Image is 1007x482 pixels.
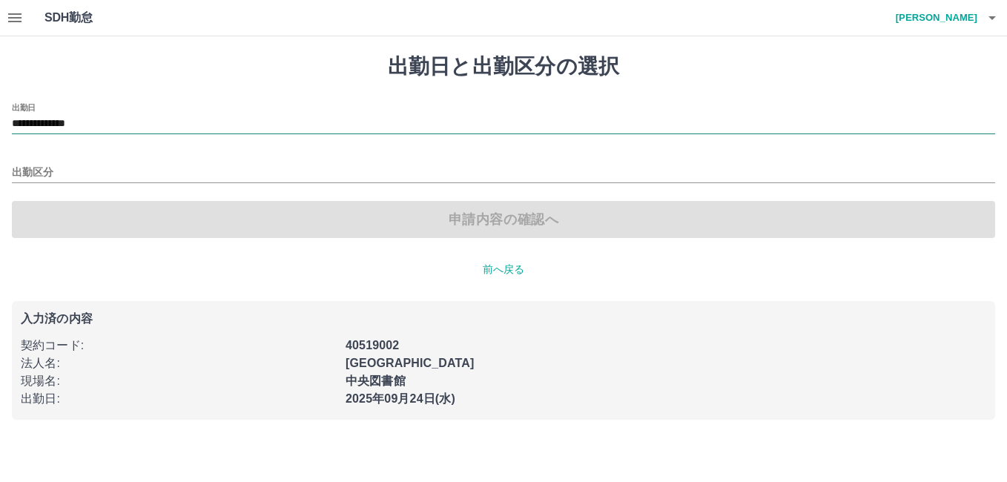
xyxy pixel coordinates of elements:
[346,339,399,351] b: 40519002
[21,313,986,325] p: 入力済の内容
[12,54,995,79] h1: 出勤日と出勤区分の選択
[21,390,337,408] p: 出勤日 :
[21,372,337,390] p: 現場名 :
[346,357,475,369] b: [GEOGRAPHIC_DATA]
[346,374,406,387] b: 中央図書館
[12,262,995,277] p: 前へ戻る
[21,337,337,354] p: 契約コード :
[12,102,36,113] label: 出勤日
[21,354,337,372] p: 法人名 :
[346,392,455,405] b: 2025年09月24日(水)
